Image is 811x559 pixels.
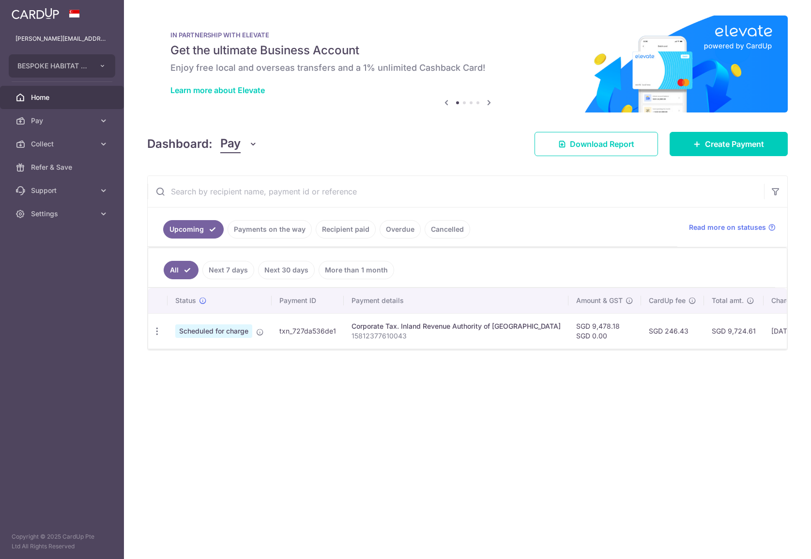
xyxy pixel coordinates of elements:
a: Next 30 days [258,261,315,279]
span: Status [175,296,196,305]
img: CardUp [12,8,59,19]
button: BESPOKE HABITAT SHEN PTE. LTD. [9,54,115,78]
a: Cancelled [425,220,470,239]
td: txn_727da536de1 [272,313,344,349]
p: [PERSON_NAME][EMAIL_ADDRESS][DOMAIN_NAME] [15,34,108,44]
a: Download Report [535,132,658,156]
span: Pay [220,135,241,153]
a: Read more on statuses [689,223,776,232]
a: Overdue [380,220,421,239]
th: Payment ID [272,288,344,313]
span: BESPOKE HABITAT SHEN PTE. LTD. [17,61,89,71]
span: Download Report [570,138,634,150]
th: Payment details [344,288,568,313]
a: Payments on the way [228,220,312,239]
span: Pay [31,116,95,126]
span: Charge date [771,296,811,305]
img: Renovation banner [147,16,788,112]
td: SGD 9,724.61 [704,313,764,349]
span: Total amt. [712,296,744,305]
span: CardUp fee [649,296,686,305]
a: Create Payment [670,132,788,156]
span: Support [31,186,95,195]
span: Home [31,93,95,102]
span: Create Payment [705,138,764,150]
p: 15812377610043 [352,331,561,341]
span: Amount & GST [576,296,623,305]
a: Upcoming [163,220,224,239]
a: Learn more about Elevate [170,85,265,95]
h4: Dashboard: [147,135,213,153]
a: Recipient paid [316,220,376,239]
a: More than 1 month [319,261,394,279]
input: Search by recipient name, payment id or reference [148,176,764,207]
div: Corporate Tax. Inland Revenue Authority of [GEOGRAPHIC_DATA] [352,321,561,331]
a: All [164,261,199,279]
td: SGD 246.43 [641,313,704,349]
span: Collect [31,139,95,149]
button: Pay [220,135,258,153]
h6: Enjoy free local and overseas transfers and a 1% unlimited Cashback Card! [170,62,765,74]
p: IN PARTNERSHIP WITH ELEVATE [170,31,765,39]
a: Next 7 days [202,261,254,279]
span: Scheduled for charge [175,324,252,338]
span: Refer & Save [31,162,95,172]
span: Read more on statuses [689,223,766,232]
span: Settings [31,209,95,219]
h5: Get the ultimate Business Account [170,43,765,58]
td: SGD 9,478.18 SGD 0.00 [568,313,641,349]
